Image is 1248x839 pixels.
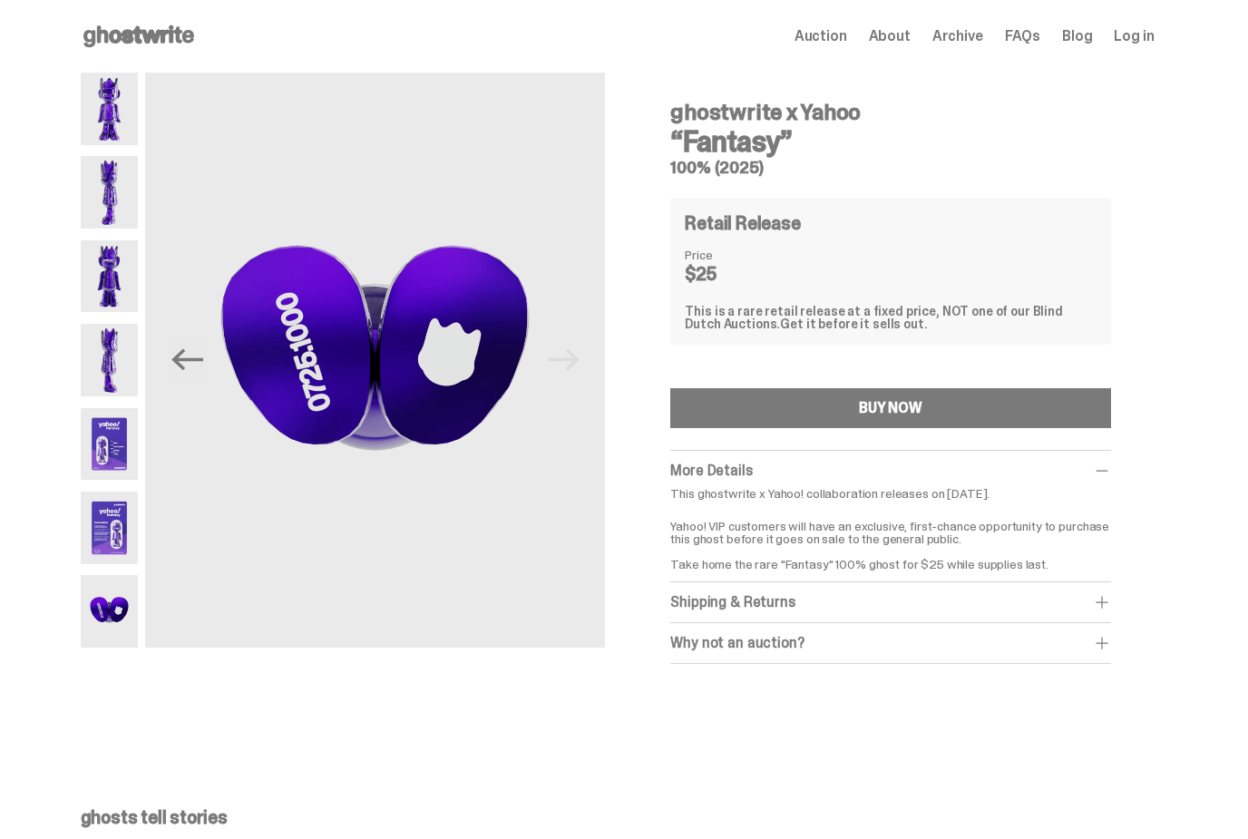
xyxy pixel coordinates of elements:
[167,340,207,380] button: Previous
[670,593,1110,611] div: Shipping & Returns
[1005,29,1040,44] a: FAQs
[81,156,139,229] img: Yahoo-HG---2.png
[1114,29,1154,44] a: Log in
[670,102,1110,123] h4: ghostwrite x Yahoo
[780,316,927,332] span: Get it before it sells out.
[670,507,1110,571] p: Yahoo! VIP customers will have an exclusive, first-chance opportunity to purchase this ghost befo...
[81,73,139,145] img: Yahoo-HG---1.png
[81,808,1155,826] p: ghosts tell stories
[670,127,1110,156] h3: “Fantasy”
[685,265,775,283] dd: $25
[932,29,983,44] a: Archive
[1062,29,1092,44] a: Blog
[670,487,1110,500] p: This ghostwrite x Yahoo! collaboration releases on [DATE].
[859,401,922,415] div: BUY NOW
[81,575,139,648] img: Yahoo-HG---7.png
[685,214,800,232] h4: Retail Release
[869,29,911,44] a: About
[795,29,847,44] a: Auction
[81,492,139,564] img: Yahoo-HG---6.png
[670,461,752,480] span: More Details
[670,160,1110,176] h5: 100% (2025)
[685,305,1096,330] div: This is a rare retail release at a fixed price, NOT one of our Blind Dutch Auctions.
[81,324,139,396] img: Yahoo-HG---4.png
[145,73,605,648] img: Yahoo-HG---7.png
[670,634,1110,652] div: Why not an auction?
[685,249,775,261] dt: Price
[81,240,139,313] img: Yahoo-HG---3.png
[81,408,139,481] img: Yahoo-HG---5.png
[670,388,1110,428] button: BUY NOW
